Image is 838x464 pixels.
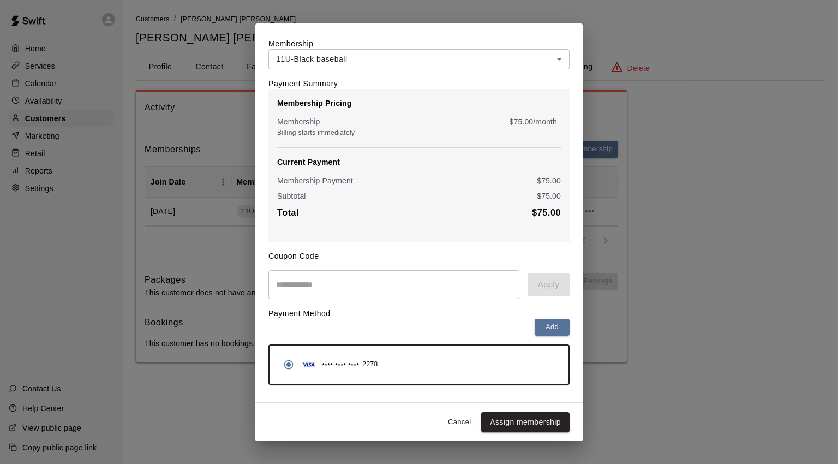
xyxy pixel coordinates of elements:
[268,79,338,88] label: Payment Summary
[537,191,561,201] p: $ 75.00
[268,49,570,69] div: 11U-Black baseball
[510,116,557,127] p: $ 75.00 / month
[442,414,477,431] button: Cancel
[532,208,561,217] b: $ 75.00
[268,252,319,260] label: Coupon Code
[268,39,314,48] label: Membership
[362,359,378,370] span: 2278
[277,129,355,136] span: Billing starts immediately
[277,98,561,109] p: Membership Pricing
[268,309,331,318] label: Payment Method
[277,157,561,168] p: Current Payment
[277,191,306,201] p: Subtotal
[481,412,570,432] button: Assign membership
[537,175,561,186] p: $ 75.00
[277,175,353,186] p: Membership Payment
[277,116,320,127] p: Membership
[277,208,299,217] b: Total
[535,319,570,336] button: Add
[299,359,319,370] img: Credit card brand logo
